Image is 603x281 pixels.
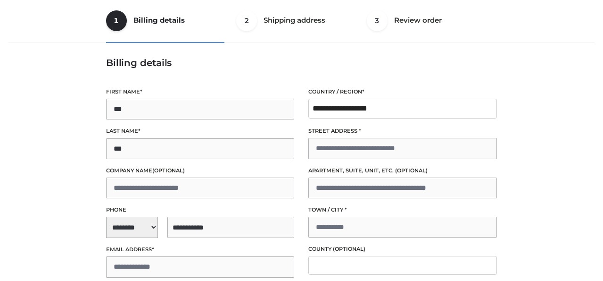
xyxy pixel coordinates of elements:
[106,87,295,96] label: First name
[308,245,497,254] label: County
[333,246,365,252] span: (optional)
[308,127,497,136] label: Street address
[106,245,295,254] label: Email address
[106,127,295,136] label: Last name
[106,57,497,68] h3: Billing details
[308,205,497,214] label: Town / City
[395,167,428,174] span: (optional)
[152,167,185,174] span: (optional)
[106,166,295,175] label: Company name
[106,205,295,214] label: Phone
[308,87,497,96] label: Country / Region
[308,166,497,175] label: Apartment, suite, unit, etc.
